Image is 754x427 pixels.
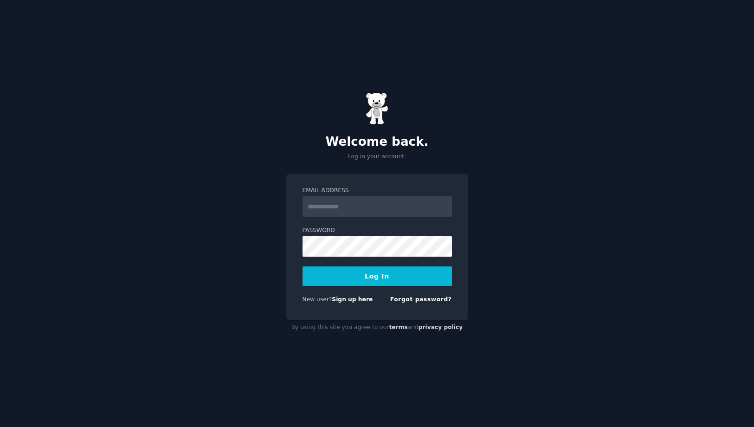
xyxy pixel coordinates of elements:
h2: Welcome back. [286,135,468,149]
a: terms [389,324,407,330]
label: Email Address [303,187,452,195]
img: Gummy Bear [366,92,389,125]
a: Forgot password? [390,296,452,303]
button: Log In [303,266,452,286]
div: By using this site you agree to our and [286,320,468,335]
span: New user? [303,296,332,303]
label: Password [303,226,452,235]
a: privacy policy [419,324,463,330]
p: Log in your account. [286,153,468,161]
a: Sign up here [332,296,373,303]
